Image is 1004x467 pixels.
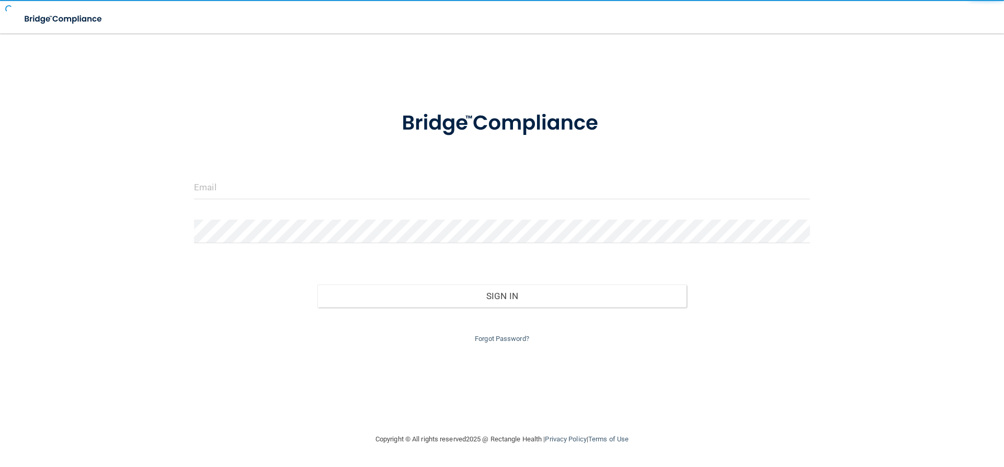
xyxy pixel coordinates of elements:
[317,284,687,307] button: Sign In
[311,423,693,456] div: Copyright © All rights reserved 2025 @ Rectangle Health | |
[588,435,629,443] a: Terms of Use
[380,96,624,151] img: bridge_compliance_login_screen.278c3ca4.svg
[545,435,586,443] a: Privacy Policy
[475,335,529,343] a: Forgot Password?
[16,8,112,30] img: bridge_compliance_login_screen.278c3ca4.svg
[194,176,810,199] input: Email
